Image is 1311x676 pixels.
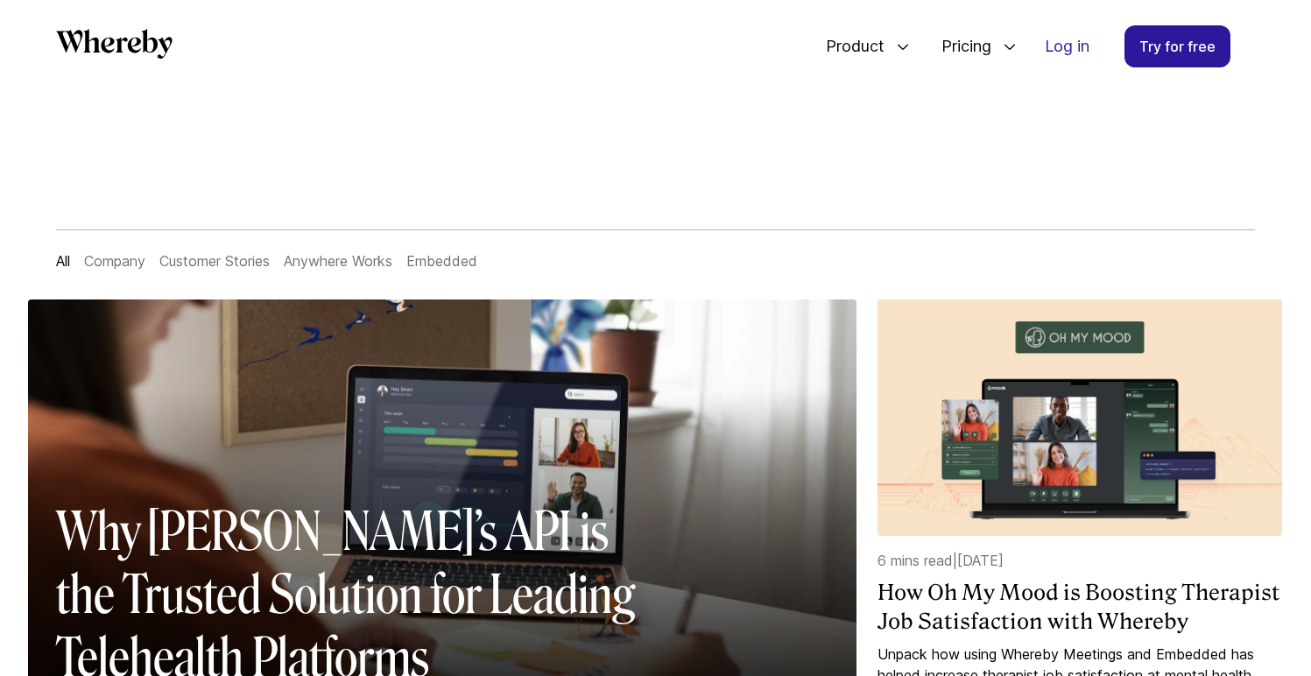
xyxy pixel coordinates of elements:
[284,252,392,270] a: Anywhere Works
[56,29,173,59] svg: Whereby
[56,29,173,65] a: Whereby
[84,252,145,270] a: Company
[56,252,70,270] a: All
[878,578,1281,637] a: How Oh My Mood is Boosting Therapist Job Satisfaction with Whereby
[159,252,270,270] a: Customer Stories
[406,252,477,270] a: Embedded
[808,18,889,75] span: Product
[1124,25,1230,67] a: Try for free
[1031,26,1103,67] a: Log in
[924,18,996,75] span: Pricing
[878,550,1281,571] p: 6 mins read | [DATE]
